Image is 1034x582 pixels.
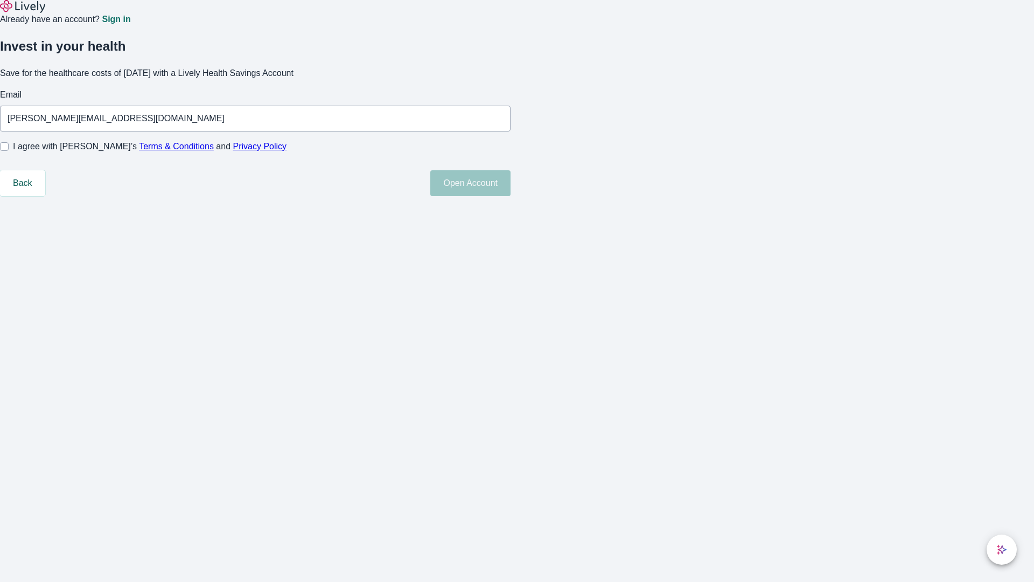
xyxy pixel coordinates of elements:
[996,544,1007,555] svg: Lively AI Assistant
[13,140,287,153] span: I agree with [PERSON_NAME]’s and
[233,142,287,151] a: Privacy Policy
[139,142,214,151] a: Terms & Conditions
[102,15,130,24] a: Sign in
[987,535,1017,565] button: chat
